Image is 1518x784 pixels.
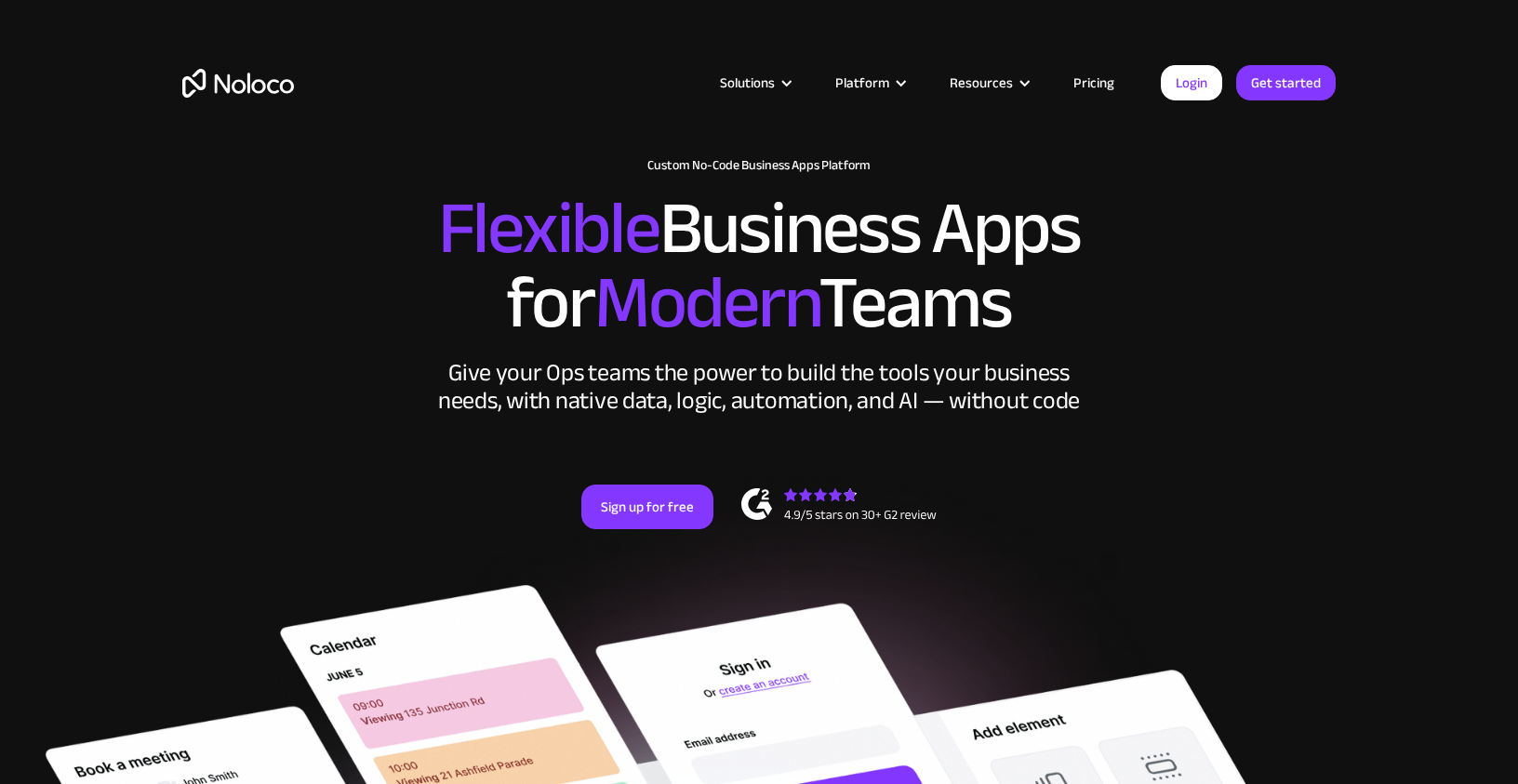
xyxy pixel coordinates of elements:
div: Platform [812,71,926,95]
div: Resources [926,71,1050,95]
div: Give your Ops teams the power to build the tools your business needs, with native data, logic, au... [433,359,1085,415]
a: home [182,69,294,98]
a: Login [1161,65,1222,100]
div: Solutions [720,71,775,95]
a: Sign up for free [581,485,713,529]
a: Get started [1236,65,1336,100]
div: Resources [950,71,1013,95]
div: Platform [835,71,889,95]
div: Solutions [697,71,812,95]
span: Modern [594,233,819,372]
span: Flexible [438,159,659,298]
h2: Business Apps for Teams [182,192,1336,340]
a: Pricing [1050,71,1138,95]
